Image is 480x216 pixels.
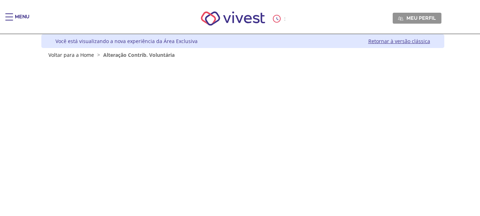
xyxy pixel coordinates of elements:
[406,15,436,21] span: Meu perfil
[393,13,441,23] a: Meu perfil
[103,52,175,58] span: Alteração Contrib. Voluntária
[368,38,430,44] a: Retornar à versão clássica
[36,34,444,216] div: Vivest
[273,15,287,23] div: :
[95,52,102,58] span: >
[398,16,403,21] img: Meu perfil
[193,4,273,34] img: Vivest
[55,38,198,44] div: Você está visualizando a nova experiência da Área Exclusiva
[15,13,29,28] div: Menu
[48,52,94,58] a: Voltar para a Home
